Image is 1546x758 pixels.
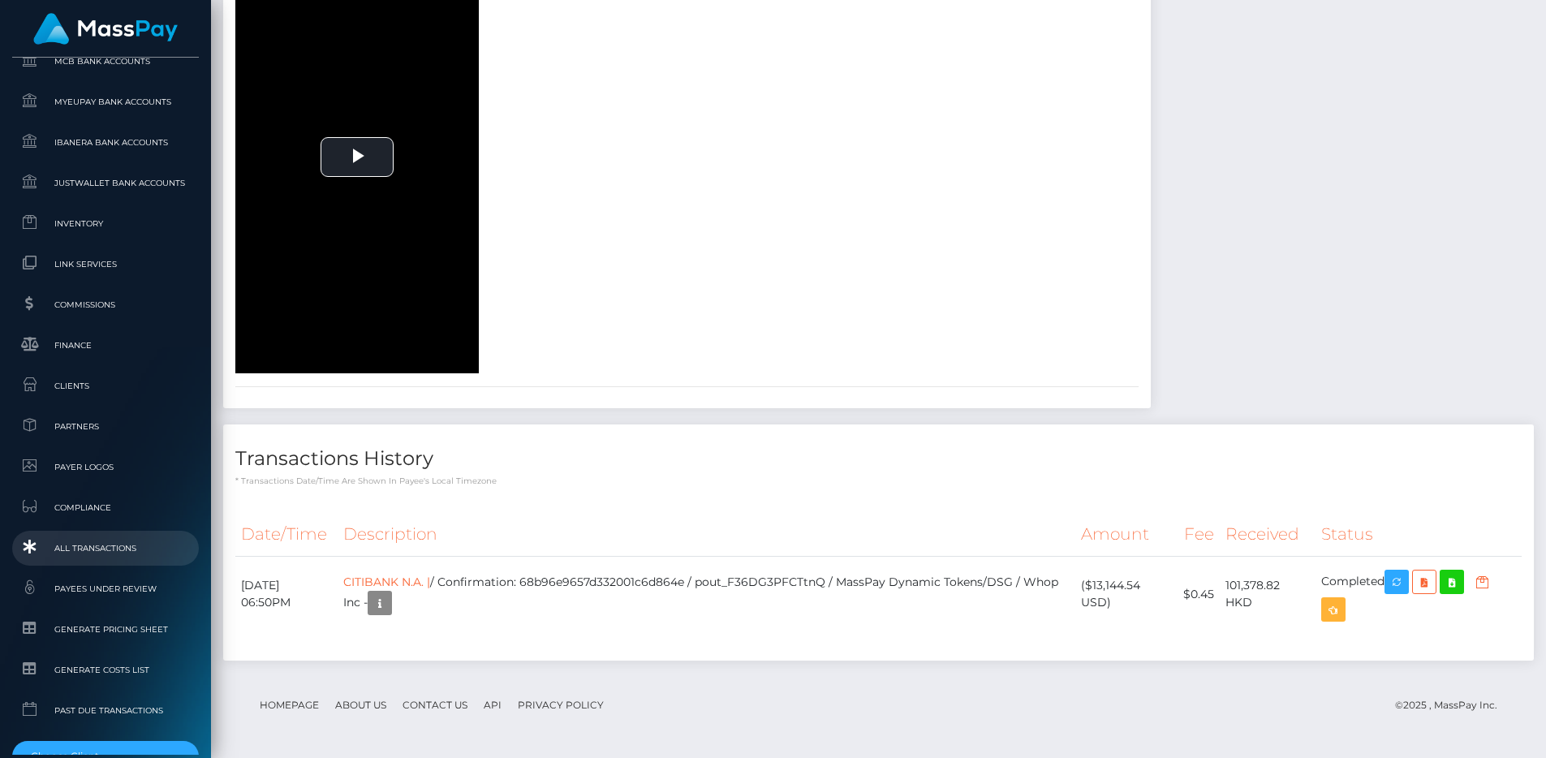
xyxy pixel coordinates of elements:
[1316,512,1522,557] th: Status
[19,701,192,720] span: Past Due Transactions
[12,44,199,79] a: MCB Bank Accounts
[19,93,192,111] span: MyEUPay Bank Accounts
[329,692,393,717] a: About Us
[19,255,192,273] span: Link Services
[19,295,192,314] span: Commissions
[235,512,338,557] th: Date/Time
[12,450,199,485] a: Payer Logos
[12,206,199,241] a: Inventory
[396,692,474,717] a: Contact Us
[1178,557,1220,632] td: $0.45
[1178,512,1220,557] th: Fee
[343,575,430,589] a: CITIBANK N.A. |
[12,409,199,444] a: Partners
[19,661,192,679] span: Generate Costs List
[12,490,199,525] a: Compliance
[19,579,192,598] span: Payees under Review
[477,692,508,717] a: API
[338,557,1076,632] td: / Confirmation: 68b96e9657d332001c6d864e / pout_F36DG3PFCTtnQ / MassPay Dynamic Tokens/DSG / Whop...
[19,417,192,436] span: Partners
[12,571,199,606] a: Payees under Review
[1220,557,1315,632] td: 101,378.82 HKD
[12,368,199,403] a: Clients
[1075,557,1178,632] td: ($13,144.54 USD)
[12,125,199,160] a: Ibanera Bank Accounts
[321,137,394,177] button: Play Video
[19,336,192,355] span: Finance
[12,247,199,282] a: Link Services
[12,531,199,566] a: All Transactions
[19,620,192,639] span: Generate Pricing Sheet
[19,458,192,476] span: Payer Logos
[235,445,1522,473] h4: Transactions History
[12,84,199,119] a: MyEUPay Bank Accounts
[19,377,192,395] span: Clients
[12,693,199,728] a: Past Due Transactions
[12,612,199,647] a: Generate Pricing Sheet
[1075,512,1178,557] th: Amount
[12,287,199,322] a: Commissions
[19,214,192,233] span: Inventory
[19,498,192,517] span: Compliance
[1395,696,1509,714] div: © 2025 , MassPay Inc.
[253,692,325,717] a: Homepage
[1220,512,1315,557] th: Received
[12,166,199,200] a: JustWallet Bank Accounts
[33,13,178,45] img: MassPay Logo
[1316,557,1522,632] td: Completed
[12,652,199,687] a: Generate Costs List
[12,328,199,363] a: Finance
[511,692,610,717] a: Privacy Policy
[19,174,192,192] span: JustWallet Bank Accounts
[19,52,192,71] span: MCB Bank Accounts
[235,557,338,632] td: [DATE] 06:50PM
[235,475,1522,487] p: * Transactions date/time are shown in payee's local timezone
[19,539,192,558] span: All Transactions
[338,512,1076,557] th: Description
[19,133,192,152] span: Ibanera Bank Accounts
